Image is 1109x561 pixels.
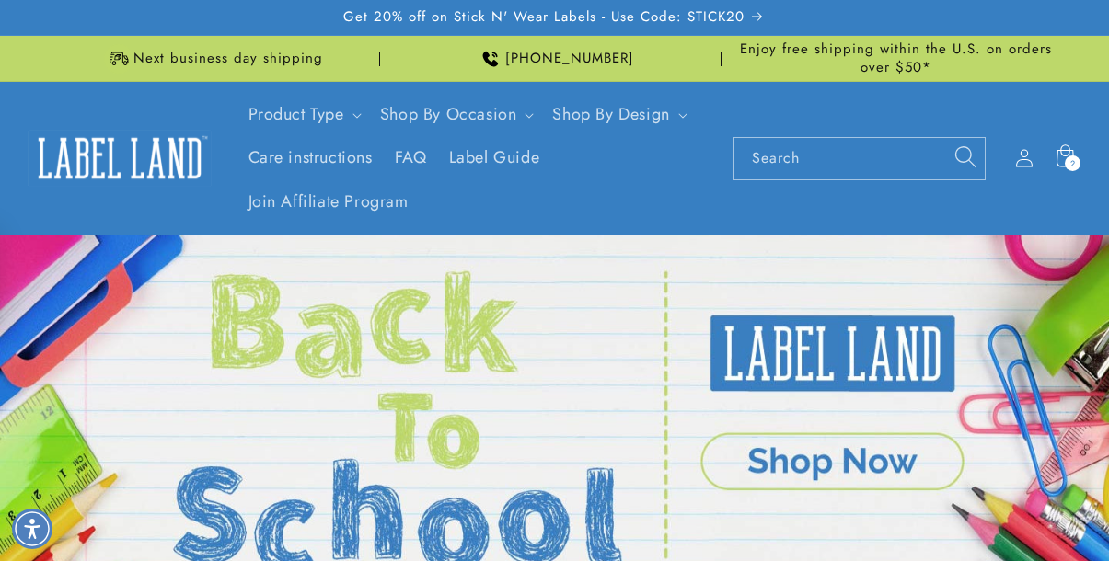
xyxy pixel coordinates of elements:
[21,122,219,193] a: Label Land
[505,50,634,68] span: [PHONE_NUMBER]
[248,147,373,168] span: Care instructions
[46,36,380,81] div: Announcement
[395,147,427,168] span: FAQ
[380,104,517,125] span: Shop By Occasion
[237,136,384,179] a: Care instructions
[729,40,1063,76] span: Enjoy free shipping within the U.S. on orders over $50*
[12,509,52,549] div: Accessibility Menu
[449,147,540,168] span: Label Guide
[248,191,409,212] span: Join Affiliate Program
[28,130,212,187] img: Label Land
[369,93,542,136] summary: Shop By Occasion
[343,8,745,27] span: Get 20% off on Stick N' Wear Labels - Use Code: STICK20
[387,36,722,81] div: Announcement
[722,475,1091,543] iframe: Gorgias Floating Chat
[248,102,344,126] a: Product Type
[384,136,438,179] a: FAQ
[552,102,669,126] a: Shop By Design
[1070,155,1076,171] span: 2
[541,93,694,136] summary: Shop By Design
[237,180,420,223] a: Join Affiliate Program
[438,136,551,179] a: Label Guide
[237,93,369,136] summary: Product Type
[133,50,323,68] span: Next business day shipping
[945,137,986,177] button: Search
[729,36,1063,81] div: Announcement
